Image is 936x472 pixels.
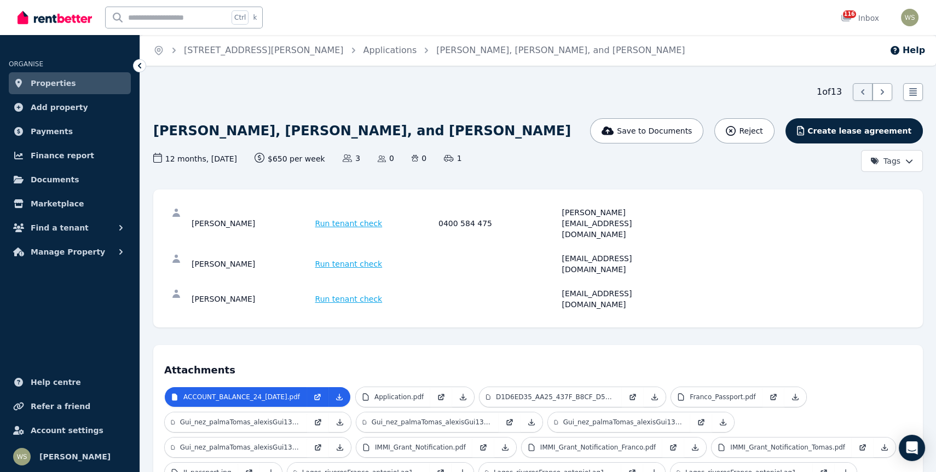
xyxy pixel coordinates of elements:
img: Whitney Smith [901,9,918,26]
span: Ctrl [232,10,249,25]
a: Refer a friend [9,395,131,417]
span: Add property [31,101,88,114]
a: Open in new Tab [622,387,644,407]
a: Download Attachment [712,412,734,432]
p: Gui_nez_palmaTomas_alexisGui13.Payslip.1813.250713.PDF [180,418,301,427]
div: [PERSON_NAME] [192,207,312,240]
a: Open in new Tab [690,412,712,432]
a: Download Attachment [521,412,542,432]
span: Manage Property [31,245,105,258]
a: Account settings [9,419,131,441]
a: Finance report [9,145,131,166]
a: IMMI_Grant_Notification.pdf [356,438,472,457]
img: RentBetter [18,9,92,26]
a: D1D6ED35_AA25_437F_B8CF_D5F9409DEBBB.pdf [479,387,622,407]
div: Open Intercom Messenger [899,435,925,461]
div: [PERSON_NAME][EMAIL_ADDRESS][DOMAIN_NAME] [562,207,683,240]
a: Download Attachment [452,387,474,407]
span: Run tenant check [315,258,383,269]
a: Download Attachment [329,438,351,457]
a: Download Attachment [328,387,350,407]
a: Documents [9,169,131,191]
a: Open in new Tab [430,387,452,407]
span: Refer a friend [31,400,90,413]
a: Open in new Tab [662,438,684,457]
a: Applications [363,45,417,55]
p: Franco_Passport.pdf [690,393,755,401]
button: Tags [861,150,923,172]
a: Gui_nez_palmaTomas_alexisGui13.Payslip.1813.250720.PDF [356,412,499,432]
a: Open in new Tab [852,438,874,457]
span: Payments [31,125,73,138]
span: ORGANISE [9,60,43,68]
a: Payments [9,120,131,142]
span: 116 [843,10,856,18]
p: Application.pdf [374,393,424,401]
div: [PERSON_NAME] [192,253,312,275]
span: Finance report [31,149,94,162]
span: 3 [343,153,360,164]
a: Open in new Tab [307,387,328,407]
a: Download Attachment [644,387,666,407]
button: Reject [714,118,774,143]
button: Find a tenant [9,217,131,239]
span: $650 per week [255,153,325,164]
div: [EMAIL_ADDRESS][DOMAIN_NAME] [562,253,683,275]
a: Download Attachment [494,438,516,457]
a: [PERSON_NAME], [PERSON_NAME], and [PERSON_NAME] [436,45,685,55]
div: 0400 584 475 [438,207,559,240]
p: Gui_nez_palmaTomas_alexisGui13.Payslip.1813.250803.PDF [180,443,301,452]
a: Download Attachment [784,387,806,407]
a: Gui_nez_palmaTomas_alexisGui13.Payslip.1813.250803.PDF [165,438,307,457]
span: 1 [444,153,461,164]
a: Help centre [9,371,131,393]
span: k [253,13,257,22]
button: Help [889,44,925,57]
span: 0 [412,153,426,164]
p: IMMI_Grant_Notification_Franco.pdf [540,443,656,452]
span: Reject [739,125,762,136]
h4: Attachments [164,356,912,378]
span: Account settings [31,424,103,437]
p: ACCOUNT_BALANCE_24_[DATE].pdf [183,393,300,401]
div: [PERSON_NAME] [192,288,312,310]
a: Gui_nez_palmaTomas_alexisGui13.Payslip.1813.250713.PDF [165,412,307,432]
span: Run tenant check [315,293,383,304]
a: Application.pdf [356,387,430,407]
h1: [PERSON_NAME], [PERSON_NAME], and [PERSON_NAME] [153,122,571,140]
a: Download Attachment [329,412,351,432]
div: [EMAIL_ADDRESS][DOMAIN_NAME] [562,288,683,310]
a: Open in new Tab [307,438,329,457]
span: Properties [31,77,76,90]
p: IMMI_Grant_Notification_Tomas.pdf [730,443,845,452]
a: ACCOUNT_BALANCE_24_[DATE].pdf [165,387,307,407]
a: Open in new Tab [762,387,784,407]
span: [PERSON_NAME] [39,450,111,463]
span: 0 [378,153,394,164]
span: Help centre [31,376,81,389]
a: Open in new Tab [307,412,329,432]
a: IMMI_Grant_Notification_Franco.pdf [522,438,662,457]
nav: Breadcrumb [140,35,698,66]
a: Add property [9,96,131,118]
span: 12 months , [DATE] [153,153,237,164]
a: Open in new Tab [499,412,521,432]
p: Gui_nez_palmaTomas_alexisGui13.Payslip.1813.250727.PDF [563,418,684,427]
span: Find a tenant [31,221,89,234]
span: Run tenant check [315,218,383,229]
a: Open in new Tab [472,438,494,457]
a: Marketplace [9,193,131,215]
a: Franco_Passport.pdf [671,387,762,407]
p: D1D6ED35_AA25_437F_B8CF_D5F9409DEBBB.pdf [496,393,615,401]
span: Save to Documents [617,125,692,136]
button: Create lease agreement [785,118,923,143]
a: Properties [9,72,131,94]
a: Gui_nez_palmaTomas_alexisGui13.Payslip.1813.250727.PDF [548,412,690,432]
a: [STREET_ADDRESS][PERSON_NAME] [184,45,344,55]
button: Manage Property [9,241,131,263]
span: Documents [31,173,79,186]
div: Inbox [841,13,879,24]
a: IMMI_Grant_Notification_Tomas.pdf [712,438,852,457]
a: Download Attachment [874,438,895,457]
span: Marketplace [31,197,84,210]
